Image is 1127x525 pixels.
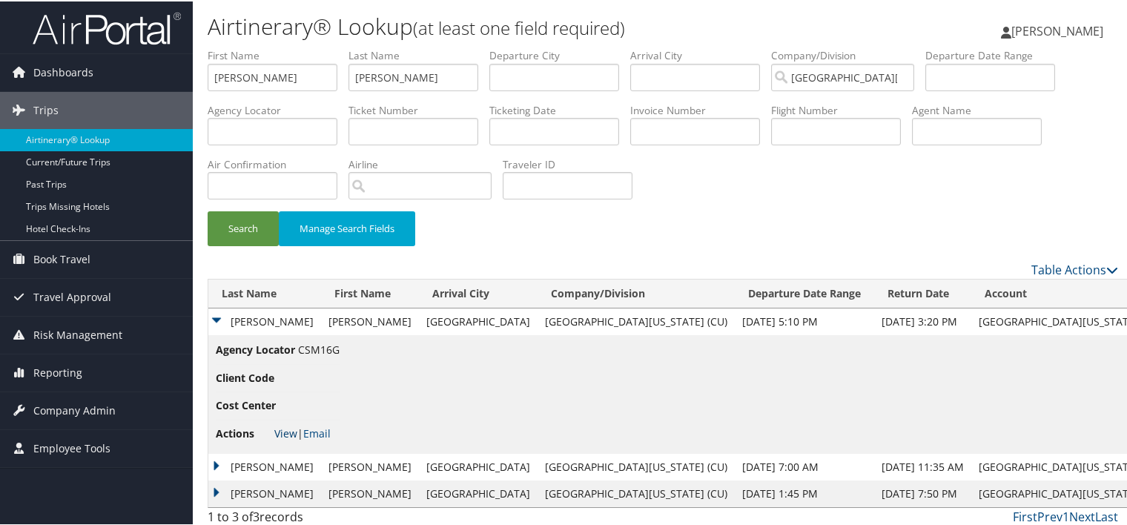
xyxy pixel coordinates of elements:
a: Prev [1037,507,1062,524]
td: [GEOGRAPHIC_DATA][US_STATE] (CU) [538,452,735,479]
span: | [274,425,331,439]
th: Last Name: activate to sort column ascending [208,278,321,307]
td: [GEOGRAPHIC_DATA][US_STATE] (CU) [538,479,735,506]
span: Dashboards [33,53,93,90]
a: Next [1069,507,1095,524]
label: Traveler ID [503,156,644,171]
span: Client Code [216,369,274,385]
button: Search [208,210,279,245]
td: [GEOGRAPHIC_DATA][US_STATE] (CU) [538,307,735,334]
td: [DATE] 7:50 PM [874,479,971,506]
td: [PERSON_NAME] [321,452,419,479]
a: View [274,425,297,439]
td: [GEOGRAPHIC_DATA] [419,452,538,479]
th: Company/Division [538,278,735,307]
span: Book Travel [33,240,90,277]
label: Departure City [489,47,630,62]
label: Arrival City [630,47,771,62]
a: Last [1095,507,1118,524]
span: Risk Management [33,315,122,352]
a: Email [303,425,331,439]
label: Departure Date Range [925,47,1066,62]
span: Employee Tools [33,429,110,466]
span: [PERSON_NAME] [1011,22,1103,38]
img: airportal-logo.png [33,10,181,44]
td: [DATE] 3:20 PM [874,307,971,334]
td: [PERSON_NAME] [208,479,321,506]
button: Manage Search Fields [279,210,415,245]
span: Cost Center [216,396,276,412]
span: Reporting [33,353,82,390]
a: First [1013,507,1037,524]
td: [PERSON_NAME] [321,479,419,506]
td: [PERSON_NAME] [321,307,419,334]
label: Invoice Number [630,102,771,116]
label: Flight Number [771,102,912,116]
span: Company Admin [33,391,116,428]
span: Trips [33,90,59,128]
label: First Name [208,47,348,62]
td: [DATE] 7:00 AM [735,452,874,479]
label: Company/Division [771,47,925,62]
span: Agency Locator [216,340,295,357]
h1: Airtinerary® Lookup [208,10,815,41]
span: Actions [216,424,271,440]
td: [GEOGRAPHIC_DATA] [419,479,538,506]
td: [DATE] 5:10 PM [735,307,874,334]
th: First Name: activate to sort column ascending [321,278,419,307]
th: Departure Date Range: activate to sort column ascending [735,278,874,307]
span: 3 [253,507,260,524]
td: [DATE] 11:35 AM [874,452,971,479]
label: Ticket Number [348,102,489,116]
a: [PERSON_NAME] [1001,7,1118,52]
a: Table Actions [1031,260,1118,277]
td: [DATE] 1:45 PM [735,479,874,506]
td: [PERSON_NAME] [208,307,321,334]
label: Agent Name [912,102,1053,116]
label: Airline [348,156,503,171]
th: Return Date: activate to sort column ascending [874,278,971,307]
td: [PERSON_NAME] [208,452,321,479]
label: Agency Locator [208,102,348,116]
label: Ticketing Date [489,102,630,116]
small: (at least one field required) [413,14,625,39]
td: [GEOGRAPHIC_DATA] [419,307,538,334]
label: Air Confirmation [208,156,348,171]
span: Travel Approval [33,277,111,314]
label: Last Name [348,47,489,62]
a: 1 [1062,507,1069,524]
th: Arrival City: activate to sort column ascending [419,278,538,307]
span: CSM16G [298,341,340,355]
